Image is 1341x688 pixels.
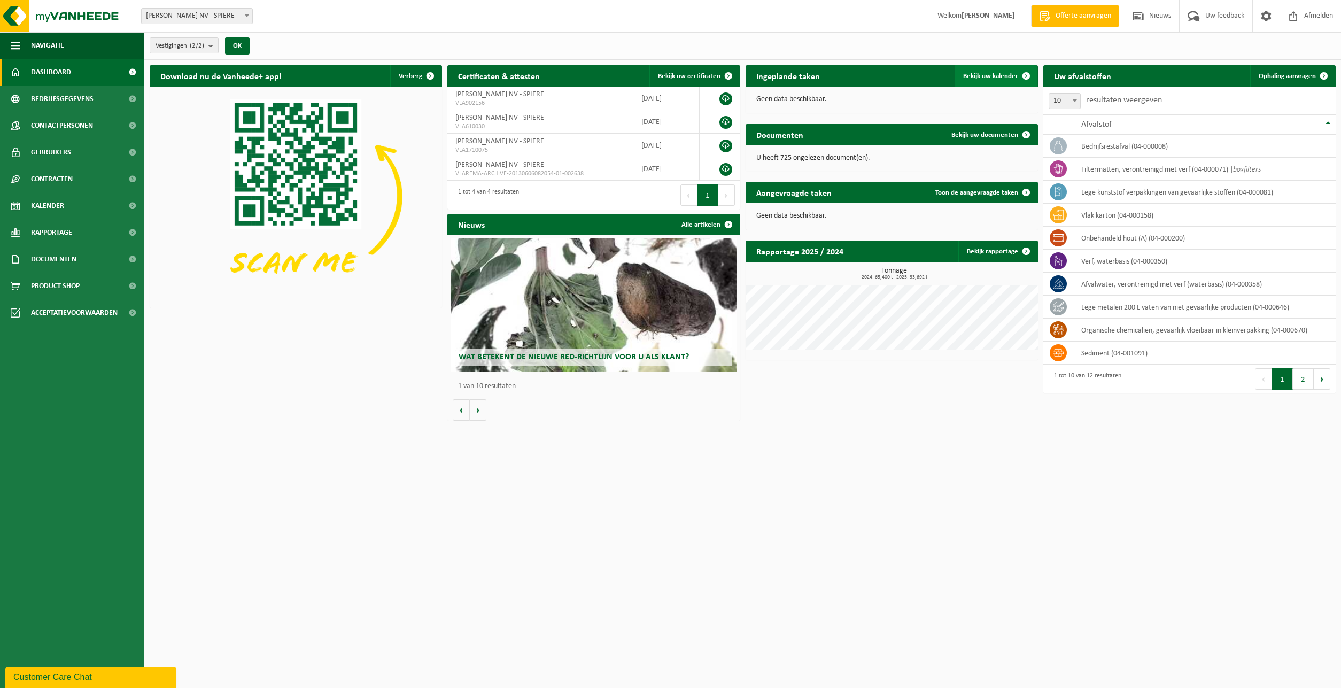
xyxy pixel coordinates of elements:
[1073,250,1336,273] td: verf, waterbasis (04-000350)
[955,65,1037,87] a: Bekijk uw kalender
[399,73,422,80] span: Verberg
[680,184,697,206] button: Previous
[746,65,831,86] h2: Ingeplande taken
[633,110,700,134] td: [DATE]
[447,65,551,86] h2: Certificaten & attesten
[756,96,1027,103] p: Geen data beschikbaar.
[5,664,179,688] iframe: chat widget
[751,267,1038,280] h3: Tonnage
[31,246,76,273] span: Documenten
[751,275,1038,280] span: 2024: 65,400 t - 2025: 33,692 t
[1053,11,1114,21] span: Offerte aanvragen
[633,134,700,157] td: [DATE]
[1049,94,1080,109] span: 10
[453,183,519,207] div: 1 tot 4 van 4 resultaten
[673,214,739,235] a: Alle artikelen
[658,73,720,80] span: Bekijk uw certificaten
[1086,96,1162,104] label: resultaten weergeven
[756,212,1027,220] p: Geen data beschikbaar.
[963,73,1018,80] span: Bekijk uw kalender
[455,146,625,154] span: VLA1710075
[455,169,625,178] span: VLAREMA-ARCHIVE-20130606082054-01-002638
[31,59,71,86] span: Dashboard
[1043,65,1122,86] h2: Uw afvalstoffen
[1031,5,1119,27] a: Offerte aanvragen
[225,37,250,55] button: OK
[447,214,495,235] h2: Nieuws
[31,139,71,166] span: Gebruikers
[951,132,1018,138] span: Bekijk uw documenten
[962,12,1015,20] strong: [PERSON_NAME]
[935,189,1018,196] span: Toon de aangevraagde taken
[927,182,1037,203] a: Toon de aangevraagde taken
[150,65,292,86] h2: Download nu de Vanheede+ app!
[1073,135,1336,158] td: bedrijfsrestafval (04-000008)
[1073,227,1336,250] td: onbehandeld hout (A) (04-000200)
[458,383,734,390] p: 1 van 10 resultaten
[31,219,72,246] span: Rapportage
[31,299,118,326] span: Acceptatievoorwaarden
[1293,368,1314,390] button: 2
[718,184,735,206] button: Next
[31,112,93,139] span: Contactpersonen
[455,99,625,107] span: VLA902156
[142,9,252,24] span: VINCENT SHEPPARD NV - SPIERE
[455,137,544,145] span: [PERSON_NAME] NV - SPIERE
[697,184,718,206] button: 1
[1073,204,1336,227] td: vlak karton (04-000158)
[1073,319,1336,342] td: organische chemicaliën, gevaarlijk vloeibaar in kleinverpakking (04-000670)
[746,124,814,145] h2: Documenten
[31,86,94,112] span: Bedrijfsgegevens
[31,166,73,192] span: Contracten
[1314,368,1330,390] button: Next
[1259,73,1316,80] span: Ophaling aanvragen
[455,114,544,122] span: [PERSON_NAME] NV - SPIERE
[1073,181,1336,204] td: lege kunststof verpakkingen van gevaarlijke stoffen (04-000081)
[1272,368,1293,390] button: 1
[633,87,700,110] td: [DATE]
[455,122,625,131] span: VLA610030
[141,8,253,24] span: VINCENT SHEPPARD NV - SPIERE
[451,238,737,372] a: Wat betekent de nieuwe RED-richtlijn voor u als klant?
[649,65,739,87] a: Bekijk uw certificaten
[1049,93,1081,109] span: 10
[943,124,1037,145] a: Bekijk uw documenten
[459,353,689,361] span: Wat betekent de nieuwe RED-richtlijn voor u als klant?
[1255,368,1272,390] button: Previous
[455,90,544,98] span: [PERSON_NAME] NV - SPIERE
[1233,166,1261,174] i: boxfilters
[1081,120,1112,129] span: Afvalstof
[470,399,486,421] button: Volgende
[390,65,441,87] button: Verberg
[746,241,854,261] h2: Rapportage 2025 / 2024
[756,154,1027,162] p: U heeft 725 ongelezen document(en).
[453,399,470,421] button: Vorige
[1049,367,1121,391] div: 1 tot 10 van 12 resultaten
[150,87,442,306] img: Download de VHEPlus App
[633,157,700,181] td: [DATE]
[455,161,544,169] span: [PERSON_NAME] NV - SPIERE
[190,42,204,49] count: (2/2)
[150,37,219,53] button: Vestigingen(2/2)
[31,32,64,59] span: Navigatie
[1250,65,1335,87] a: Ophaling aanvragen
[31,273,80,299] span: Product Shop
[156,38,204,54] span: Vestigingen
[958,241,1037,262] a: Bekijk rapportage
[1073,342,1336,365] td: sediment (04-001091)
[1073,296,1336,319] td: lege metalen 200 L vaten van niet gevaarlijke producten (04-000646)
[1073,273,1336,296] td: afvalwater, verontreinigd met verf (waterbasis) (04-000358)
[1073,158,1336,181] td: filtermatten, verontreinigd met verf (04-000071) |
[31,192,64,219] span: Kalender
[746,182,842,203] h2: Aangevraagde taken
